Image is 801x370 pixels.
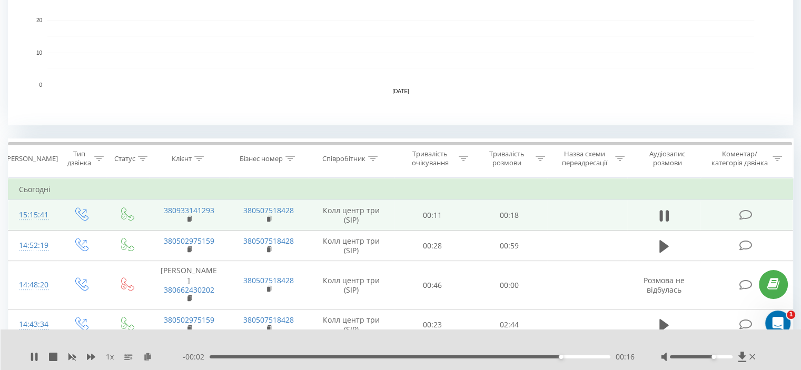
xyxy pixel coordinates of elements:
[471,200,547,231] td: 00:18
[19,275,47,295] div: 14:48:20
[172,154,192,163] div: Клієнт
[240,154,283,163] div: Бізнес номер
[471,261,547,309] td: 00:00
[36,50,43,56] text: 10
[19,235,47,256] div: 14:52:19
[711,355,716,359] div: Accessibility label
[787,311,795,319] span: 1
[19,205,47,225] div: 15:15:41
[471,309,547,340] td: 02:44
[19,314,47,335] div: 14:43:34
[36,17,43,23] text: 20
[765,311,790,336] iframe: Intercom live chat
[557,149,612,167] div: Назва схеми переадресації
[183,352,210,362] span: - 00:02
[404,149,457,167] div: Тривалість очікування
[66,149,91,167] div: Тип дзвінка
[8,179,793,200] td: Сьогодні
[309,231,394,261] td: Колл центр три (SIP)
[114,154,135,163] div: Статус
[5,154,58,163] div: [PERSON_NAME]
[644,275,685,295] span: Розмова не відбулась
[243,236,294,246] a: 380507518428
[471,231,547,261] td: 00:59
[243,275,294,285] a: 380507518428
[243,315,294,325] a: 380507518428
[243,205,294,215] a: 380507518428
[106,352,114,362] span: 1 x
[309,200,394,231] td: Колл центр три (SIP)
[164,205,214,215] a: 380933141293
[637,149,698,167] div: Аудіозапис розмови
[164,285,214,295] a: 380662430202
[164,315,214,325] a: 380502975159
[392,88,409,94] text: [DATE]
[149,261,229,309] td: [PERSON_NAME]
[708,149,770,167] div: Коментар/категорія дзвінка
[616,352,635,362] span: 00:16
[309,261,394,309] td: Колл центр три (SIP)
[394,200,471,231] td: 00:11
[322,154,365,163] div: Співробітник
[394,261,471,309] td: 00:46
[309,309,394,340] td: Колл центр три (SIP)
[480,149,533,167] div: Тривалість розмови
[394,309,471,340] td: 00:23
[559,355,563,359] div: Accessibility label
[39,82,42,88] text: 0
[394,231,471,261] td: 00:28
[164,236,214,246] a: 380502975159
